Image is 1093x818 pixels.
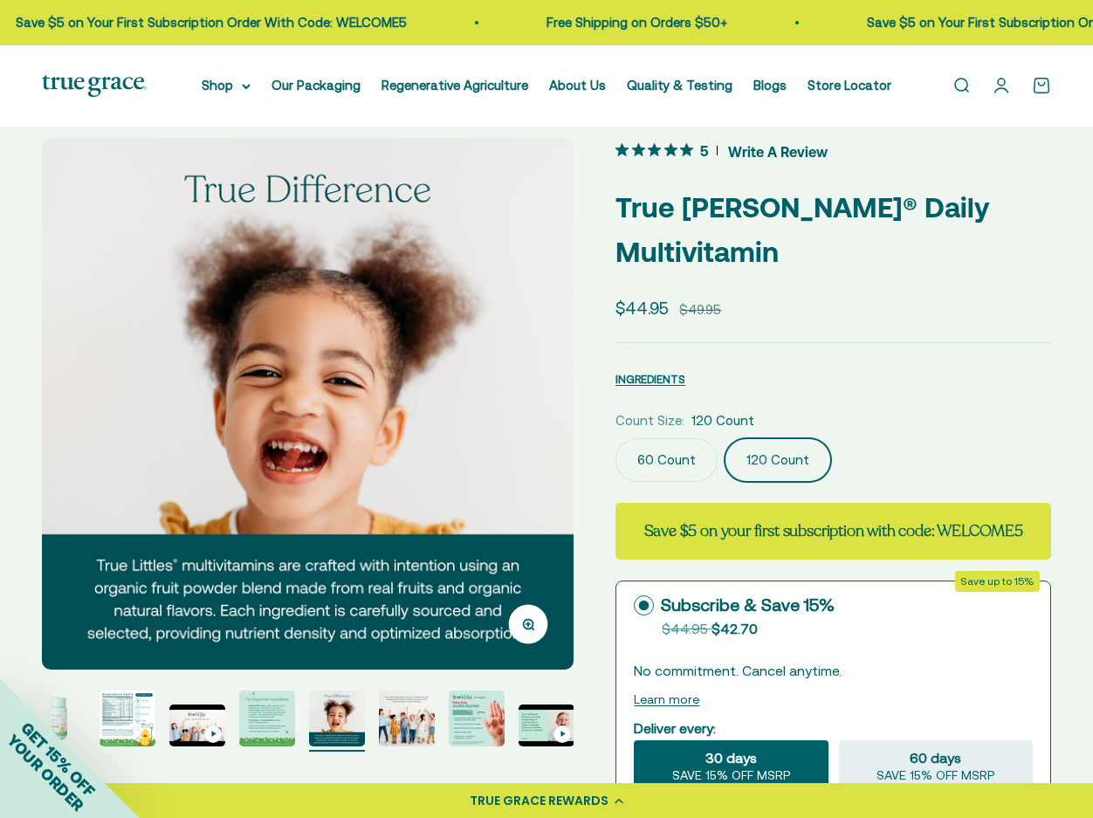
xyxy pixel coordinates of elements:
[382,78,528,93] a: Regenerative Agriculture
[449,691,505,752] button: Go to item 8
[239,691,295,752] button: Go to item 5
[379,691,435,746] img: True Littles® Daily Kids Multivitamin
[17,718,99,800] span: GET 15% OFF
[239,691,295,746] img: True Littles® Daily Kids Multivitamin
[379,691,435,752] button: Go to item 7
[615,185,1051,274] p: True [PERSON_NAME]® Daily Multivitamin
[272,78,361,93] a: Our Packaging
[691,410,754,431] span: 120 Count
[615,410,684,431] legend: Count Size:
[549,78,606,93] a: About Us
[615,368,685,389] button: INGREDIENTS
[3,731,87,815] span: YOUR ORDER
[470,792,608,810] div: TRUE GRACE REWARDS
[10,12,402,33] p: Save $5 on Your First Subscription Order With Code: WELCOME5
[309,691,365,746] img: True Littles® Daily Kids Multivitamin
[519,705,574,752] button: Go to item 9
[753,78,787,93] a: Blogs
[644,520,1023,541] strong: Save $5 on your first subscription with code: WELCOME5
[449,691,505,746] img: True Littles® Daily Kids Multivitamin
[615,373,685,386] span: INGREDIENTS
[309,691,365,752] button: Go to item 6
[700,141,708,159] span: 5
[679,299,721,320] compare-at-price: $49.95
[42,138,574,670] img: True Littles® Daily Kids Multivitamin
[808,78,891,93] a: Store Locator
[627,78,732,93] a: Quality & Testing
[615,138,828,164] button: 5 out 5 stars rating in total 5 reviews. Jump to reviews.
[728,138,828,164] span: Write A Review
[169,705,225,752] button: Go to item 4
[615,295,669,321] sale-price: $44.95
[202,75,251,96] summary: Shop
[541,15,722,30] a: Free Shipping on Orders $50+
